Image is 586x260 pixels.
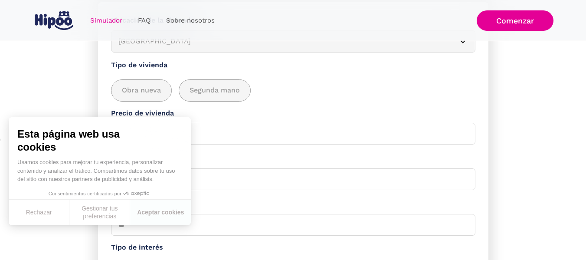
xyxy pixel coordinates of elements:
label: Tipo de vivienda [111,60,475,71]
span: Obra nueva [122,85,161,96]
a: FAQ [130,12,158,29]
label: Precio de vivienda [111,108,475,119]
a: home [33,8,75,33]
article: [GEOGRAPHIC_DATA] [111,30,475,53]
span: Segunda mano [190,85,240,96]
label: Plazo de la hipoteca [111,199,475,210]
label: Tipo de interés [111,242,475,253]
label: Ahorros aportados [111,153,475,164]
div: [GEOGRAPHIC_DATA] [118,36,447,47]
div: add_description_here [111,79,475,102]
a: Comenzar [477,10,553,31]
a: Simulador [82,12,130,29]
a: Sobre nosotros [158,12,223,29]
